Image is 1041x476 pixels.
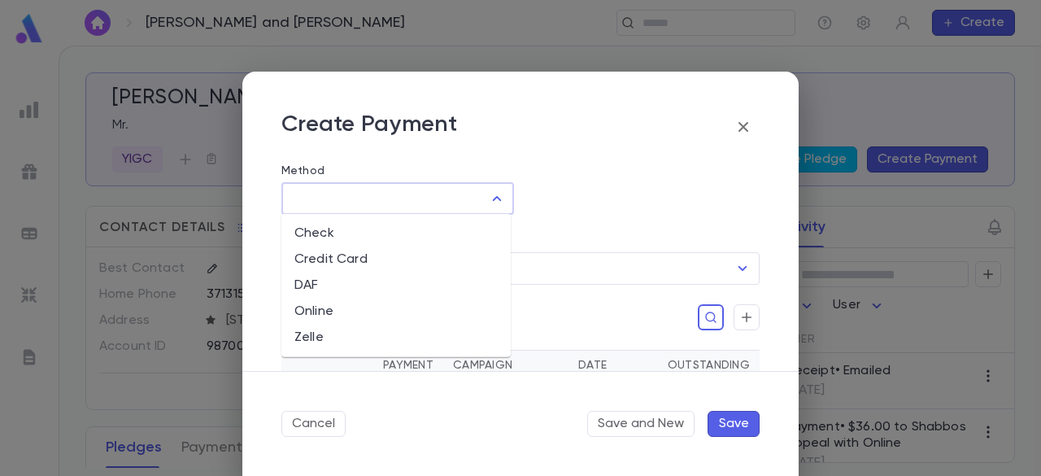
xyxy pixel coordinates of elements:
[486,187,508,210] button: Close
[281,247,511,273] li: Credit Card
[281,273,511,299] li: DAF
[568,351,651,381] th: Date
[731,257,754,280] button: Open
[281,299,511,325] li: Online
[443,351,568,381] th: Campaign
[281,351,443,381] th: Payment
[281,325,511,351] li: Zelle
[281,164,324,177] label: Method
[587,411,695,437] button: Save and New
[281,221,511,247] li: Check
[651,351,760,381] th: Outstanding
[281,111,457,143] p: Create Payment
[281,411,346,437] button: Cancel
[708,411,760,437] button: Save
